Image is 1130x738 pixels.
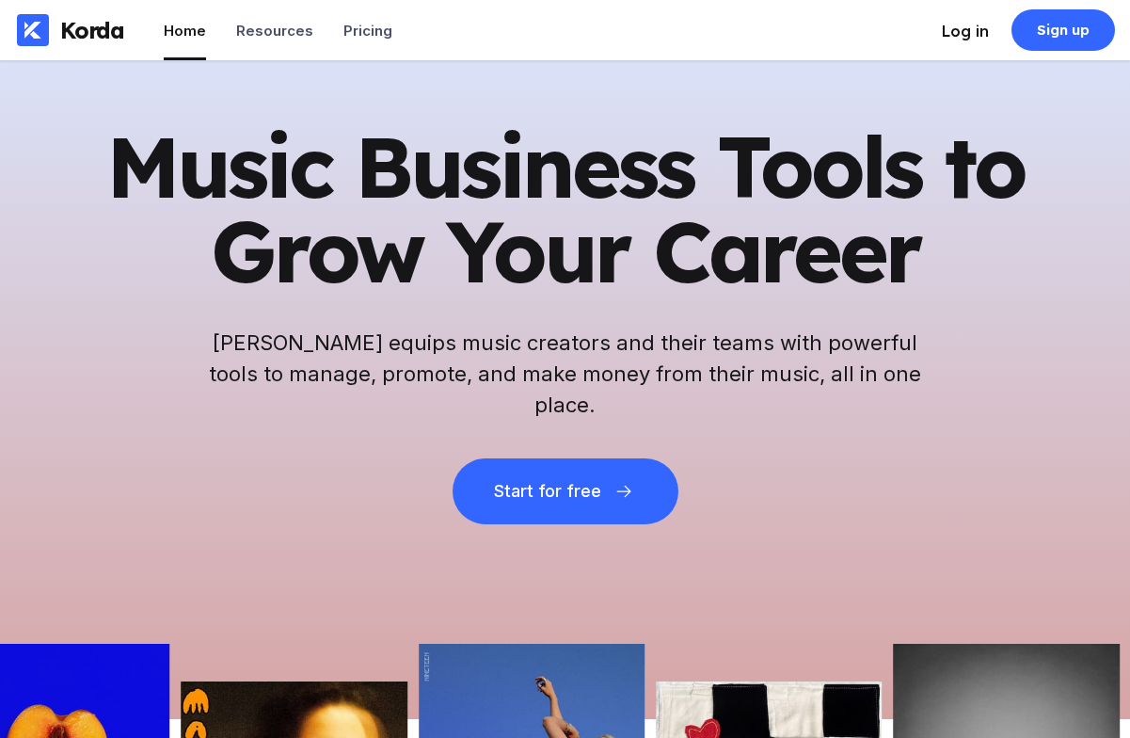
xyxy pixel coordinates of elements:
div: Pricing [343,22,392,40]
button: Start for free [453,458,678,524]
h2: [PERSON_NAME] equips music creators and their teams with powerful tools to manage, promote, and m... [208,328,923,421]
a: Sign up [1011,9,1115,51]
div: Home [164,22,206,40]
div: Start for free [494,482,601,501]
div: Korda [60,16,124,44]
div: Resources [236,22,313,40]
div: Sign up [1037,21,1090,40]
h1: Music Business Tools to Grow Your Career [104,124,1027,294]
div: Log in [942,22,989,40]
